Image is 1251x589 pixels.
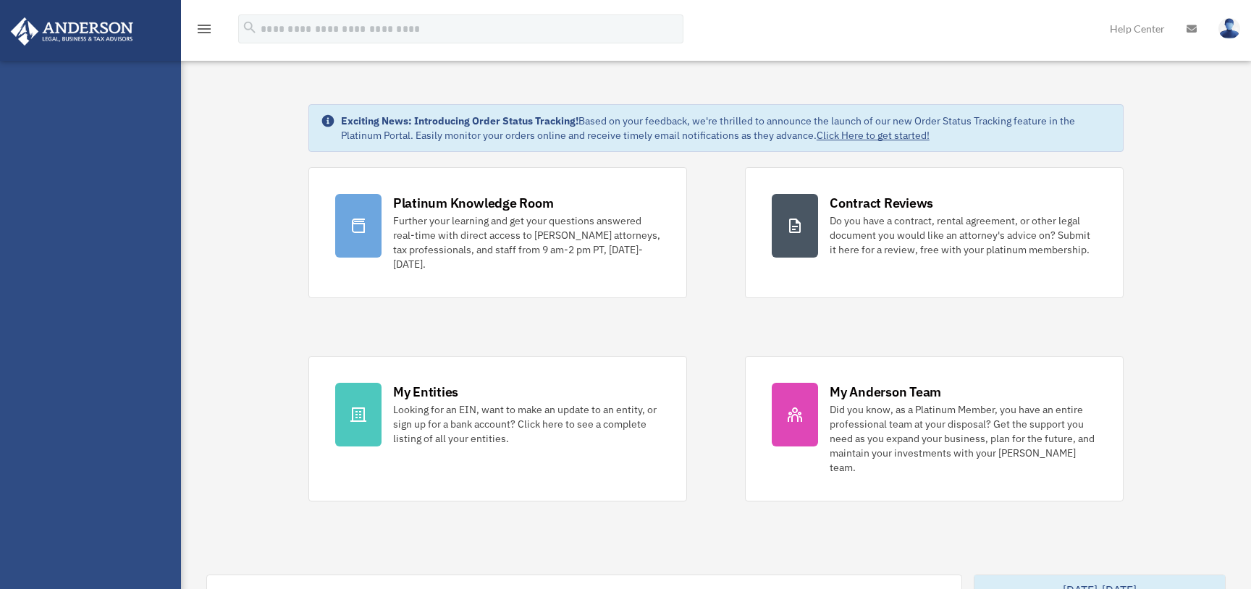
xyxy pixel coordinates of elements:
strong: Exciting News: Introducing Order Status Tracking! [341,114,578,127]
div: Looking for an EIN, want to make an update to an entity, or sign up for a bank account? Click her... [393,402,660,446]
div: Did you know, as a Platinum Member, you have an entire professional team at your disposal? Get th... [830,402,1097,475]
i: search [242,20,258,35]
div: Contract Reviews [830,194,933,212]
div: My Entities [393,383,458,401]
a: My Anderson Team Did you know, as a Platinum Member, you have an entire professional team at your... [745,356,1124,501]
div: Further your learning and get your questions answered real-time with direct access to [PERSON_NAM... [393,213,660,271]
a: Click Here to get started! [817,129,930,142]
div: Based on your feedback, we're thrilled to announce the launch of our new Order Status Tracking fe... [341,114,1111,143]
div: Do you have a contract, rental agreement, or other legal document you would like an attorney's ad... [830,213,1097,257]
a: My Entities Looking for an EIN, want to make an update to an entity, or sign up for a bank accoun... [308,356,687,501]
a: menu [195,25,213,38]
i: menu [195,20,213,38]
a: Contract Reviews Do you have a contract, rental agreement, or other legal document you would like... [745,167,1124,298]
div: My Anderson Team [830,383,941,401]
a: Platinum Knowledge Room Further your learning and get your questions answered real-time with dire... [308,167,687,298]
img: Anderson Advisors Platinum Portal [7,17,138,46]
div: Platinum Knowledge Room [393,194,554,212]
img: User Pic [1218,18,1240,39]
